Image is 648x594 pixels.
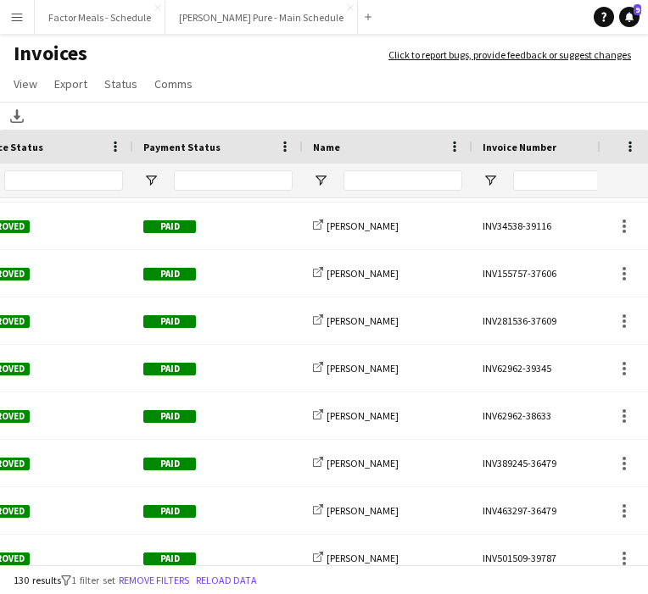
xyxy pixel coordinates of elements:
[483,173,498,188] button: Open Filter Menu
[165,1,358,34] button: [PERSON_NAME] Pure - Main Schedule
[483,141,556,153] span: Invoice Number
[104,76,137,92] span: Status
[327,219,399,232] span: [PERSON_NAME]
[472,440,642,486] div: INV389245-36479
[71,574,115,586] span: 1 filter set
[472,487,642,534] div: INV463297-36479
[327,409,399,422] span: [PERSON_NAME]
[619,7,640,27] a: 9
[472,345,642,391] div: INV62962-39345
[7,73,44,95] a: View
[98,73,144,95] a: Status
[472,203,642,249] div: INV34538-39116
[327,362,399,375] span: [PERSON_NAME]
[143,363,196,375] span: Paid
[47,73,94,95] a: Export
[472,297,642,344] div: INV281536-37609
[472,535,642,581] div: INV501509-39787
[143,505,196,518] span: Paid
[388,47,631,63] a: Click to report bugs, provide feedback or suggest changes
[327,457,399,469] span: [PERSON_NAME]
[143,552,196,565] span: Paid
[143,315,196,328] span: Paid
[143,173,159,188] button: Open Filter Menu
[7,106,27,126] app-action-btn: Download
[513,170,632,191] input: Invoice Number Filter Input
[327,504,399,517] span: [PERSON_NAME]
[4,170,123,191] input: Invoice Status Filter Input
[143,268,196,280] span: Paid
[193,571,260,590] button: Reload data
[143,141,221,153] span: Payment Status
[472,250,642,297] div: INV155757-37606
[143,458,196,470] span: Paid
[313,173,328,188] button: Open Filter Menu
[327,552,399,564] span: [PERSON_NAME]
[154,76,193,92] span: Comms
[143,220,196,233] span: Paid
[14,76,37,92] span: View
[472,392,642,439] div: INV62962-38633
[115,571,193,590] button: Remove filters
[54,76,87,92] span: Export
[327,314,399,327] span: [PERSON_NAME]
[327,267,399,280] span: [PERSON_NAME]
[143,410,196,423] span: Paid
[35,1,165,34] button: Factor Meals - Schedule
[313,141,340,153] span: Name
[148,73,199,95] a: Comms
[634,4,641,15] span: 9
[344,170,462,191] input: Name Filter Input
